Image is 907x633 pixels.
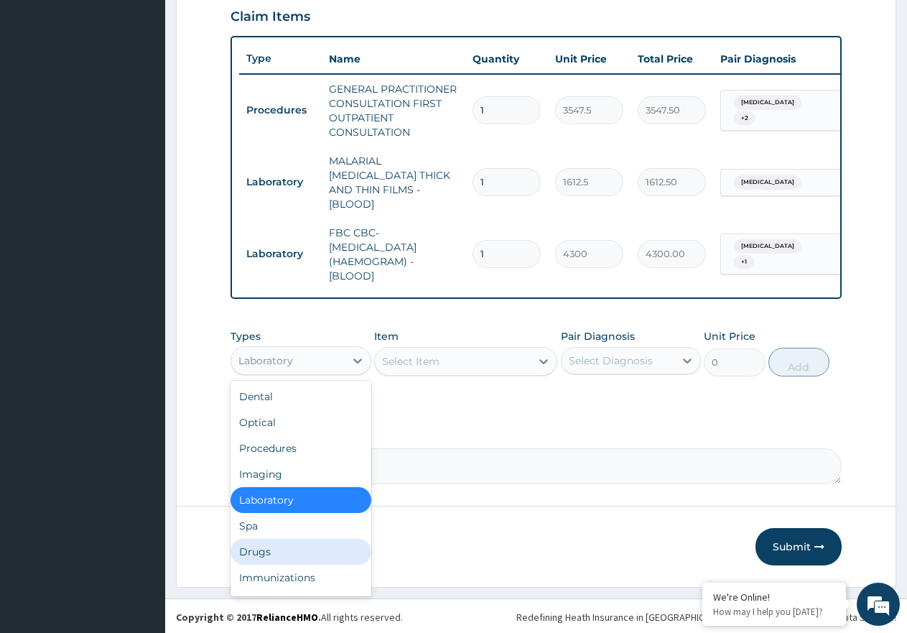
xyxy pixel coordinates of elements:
[231,9,310,25] h3: Claim Items
[704,329,755,343] label: Unit Price
[713,45,871,73] th: Pair Diagnosis
[83,181,198,326] span: We're online!
[734,96,801,110] span: [MEDICAL_DATA]
[176,611,321,624] strong: Copyright © 2017 .
[231,591,371,616] div: Others
[322,147,465,218] td: MALARIAL [MEDICAL_DATA] THICK AND THIN FILMS - [BLOOD]
[231,487,371,513] div: Laboratory
[231,410,371,435] div: Optical
[465,45,548,73] th: Quantity
[231,565,371,591] div: Immunizations
[713,591,835,604] div: We're Online!
[734,239,801,254] span: [MEDICAL_DATA]
[322,218,465,290] td: FBC CBC-[MEDICAL_DATA] (HAEMOGRAM) - [BLOOD]
[238,354,293,368] div: Laboratory
[239,241,322,267] td: Laboratory
[236,7,270,42] div: Minimize live chat window
[734,111,755,126] span: + 2
[561,329,635,343] label: Pair Diagnosis
[239,97,322,124] td: Procedures
[231,331,261,343] label: Types
[231,384,371,410] div: Dental
[734,175,801,190] span: [MEDICAL_DATA]
[239,45,322,72] th: Type
[231,539,371,565] div: Drugs
[75,80,241,99] div: Chat with us now
[734,255,754,269] span: + 1
[256,611,318,624] a: RelianceHMO
[382,354,439,369] div: Select Item
[231,435,371,461] div: Procedures
[755,528,842,565] button: Submit
[569,354,653,368] div: Select Diagnosis
[27,72,58,108] img: d_794563401_company_1708531726252_794563401
[7,392,274,443] textarea: Type your message and hit 'Enter'
[322,45,465,73] th: Name
[322,75,465,147] td: GENERAL PRACTITIONER CONSULTATION FIRST OUTPATIENT CONSULTATION
[374,329,399,343] label: Item
[548,45,631,73] th: Unit Price
[768,348,829,376] button: Add
[631,45,713,73] th: Total Price
[231,513,371,539] div: Spa
[231,461,371,487] div: Imaging
[231,428,842,440] label: Comment
[239,169,322,195] td: Laboratory
[516,610,896,624] div: Redefining Heath Insurance in [GEOGRAPHIC_DATA] using Telemedicine and Data Science!
[713,606,835,618] p: How may I help you today?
